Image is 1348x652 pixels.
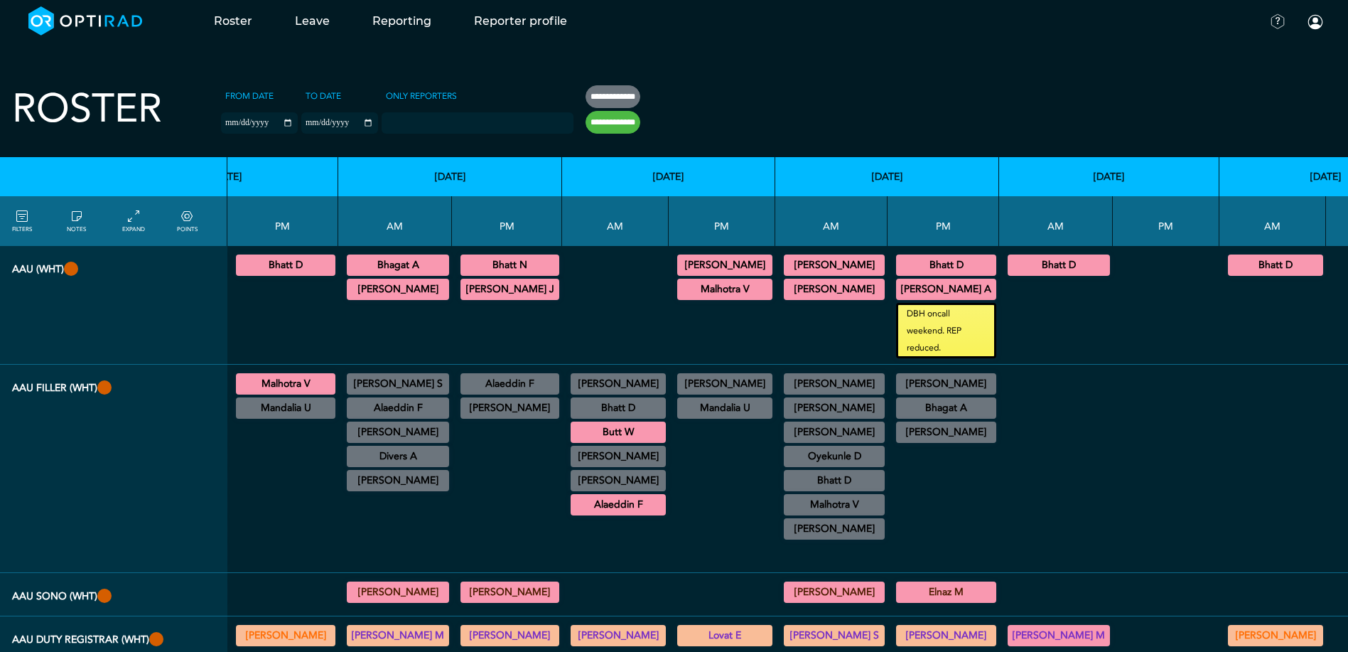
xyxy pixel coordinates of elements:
div: Exact role to be defined 13:30 - 18:30 [896,625,996,646]
div: General CT/General MRI/General XR/General NM 11:00 - 14:30 [347,446,449,467]
summary: [PERSON_NAME] [1230,627,1321,644]
div: CT Trauma & Urgent/MRI Trauma & Urgent/General US 08:30 - 15:30 [1228,255,1323,276]
summary: [PERSON_NAME] [898,375,994,392]
summary: [PERSON_NAME] [349,281,447,298]
div: CT Trauma & Urgent/MRI Trauma & Urgent 13:30 - 18:30 [236,373,335,395]
summary: [PERSON_NAME] [573,448,664,465]
div: CT Trauma & Urgent/MRI Trauma & Urgent 09:30 - 13:30 [571,494,666,515]
th: [DATE] [562,157,775,196]
th: PM [888,196,999,246]
th: [DATE] [775,157,999,196]
summary: [PERSON_NAME] M [349,627,447,644]
summary: Bhatt D [573,400,664,417]
summary: [PERSON_NAME] J [463,281,557,298]
div: No specified Site 08:00 - 12:30 [784,397,885,419]
th: [DATE] [338,157,562,196]
summary: Bhagat A [349,257,447,274]
summary: Bhagat A [898,400,994,417]
summary: Bhatt D [1010,257,1108,274]
div: CT Trauma & Urgent/MRI Trauma & Urgent 13:30 - 18:30 [677,255,772,276]
div: CT Trauma & Urgent/MRI Trauma & Urgent 13:30 - 18:30 [460,255,559,276]
div: CT Trauma & Urgent/MRI Trauma & Urgent 13:30 - 18:30 [236,255,335,276]
div: ImE Lead till 1/4/2026 11:30 - 15:30 [347,470,449,491]
div: General CT/General MRI 09:00 - 12:30 [571,470,666,491]
div: CT Trauma & Urgent/MRI Trauma & Urgent 08:30 - 13:30 [571,397,666,419]
summary: [PERSON_NAME] [786,424,883,441]
div: CT Trauma & Urgent/MRI Trauma & Urgent 08:30 - 13:30 [571,422,666,443]
th: PM [1113,196,1219,246]
div: CT Trauma & Urgent/MRI Trauma & Urgent 08:30 - 15:30 [1008,625,1110,646]
summary: Alaeddin F [349,400,447,417]
div: CT Trauma & Urgent/MRI Trauma & Urgent 13:30 - 18:30 [896,397,996,419]
a: FILTERS [12,208,32,234]
th: PM [227,196,338,246]
summary: [PERSON_NAME] [679,257,770,274]
label: To date [301,85,345,107]
a: collapse/expand entries [122,208,145,234]
summary: [PERSON_NAME] [898,424,994,441]
summary: Malhotra V [238,375,333,392]
div: No specified Site 08:00 - 09:00 [784,373,885,395]
div: Exact role to be defined 13:30 - 18:30 [677,625,772,646]
div: CD role 07:00 - 13:00 [571,373,666,395]
summary: [PERSON_NAME] [463,584,557,601]
summary: [PERSON_NAME] [573,375,664,392]
summary: Lovat E [679,627,770,644]
input: null [383,114,454,127]
div: General US 13:30 - 18:30 [896,582,996,603]
div: General CT/General MRI/General XR 10:00 - 11:00 [347,422,449,443]
div: Off Site 08:30 - 13:30 [571,446,666,467]
div: BR Symptomatic Clinic 08:30 - 13:30 [784,446,885,467]
div: Exact role to be defined 13:30 - 18:30 [460,625,559,646]
div: CT Trauma & Urgent/MRI Trauma & Urgent 09:30 - 13:00 [347,397,449,419]
summary: [PERSON_NAME] S [786,627,883,644]
th: PM [452,196,562,246]
summary: [PERSON_NAME] [898,627,994,644]
div: CT Trauma & Urgent/MRI Trauma & Urgent 13:30 - 18:30 [896,279,996,300]
div: General CT/General MRI/General XR 10:30 - 14:00 [784,518,885,540]
label: From date [221,85,278,107]
summary: [PERSON_NAME] [786,584,883,601]
summary: [PERSON_NAME] M [1010,627,1108,644]
label: Only Reporters [382,85,461,107]
summary: [PERSON_NAME] [786,400,883,417]
div: CT Trauma & Urgent/MRI Trauma & Urgent 08:30 - 13:30 [347,279,449,300]
div: General US 13:00 - 16:30 [460,373,559,395]
summary: Divers A [349,448,447,465]
div: General US 13:30 - 18:30 [460,582,559,603]
summary: [PERSON_NAME] [573,472,664,489]
summary: Bhatt D [1230,257,1321,274]
th: AM [999,196,1113,246]
th: [DATE] [999,157,1219,196]
a: collapse/expand expected points [177,208,198,234]
div: CT Trauma & Urgent/MRI Trauma & Urgent 08:30 - 13:30 [784,279,885,300]
div: CT Trauma & Urgent/MRI Trauma & Urgent 13:30 - 18:30 [896,255,996,276]
summary: [PERSON_NAME] [349,424,447,441]
summary: Oyekunle D [786,448,883,465]
summary: Bhatt N [463,257,557,274]
summary: [PERSON_NAME] [238,627,333,644]
div: CT Trauma & Urgent/MRI Trauma & Urgent 08:30 - 13:30 [784,255,885,276]
div: General CT/General MRI/General XR 13:30 - 18:30 [460,397,559,419]
summary: [PERSON_NAME] [679,375,770,392]
summary: Elnaz M [898,584,994,601]
th: PM [669,196,775,246]
small: DBH oncall weekend. REP reduced. [898,305,994,356]
div: US Diagnostic MSK/US Interventional MSK 09:00 - 11:00 [784,470,885,491]
summary: Bhatt D [238,257,333,274]
summary: Mandalia U [679,400,770,417]
th: AM [775,196,888,246]
summary: Bhatt D [898,257,994,274]
div: General US 08:30 - 13:00 [347,582,449,603]
div: CT Trauma & Urgent/MRI Trauma & Urgent/General US 08:30 - 15:30 [1008,255,1110,276]
summary: [PERSON_NAME] [786,375,883,392]
div: Various levels of experience 08:30 - 13:30 [784,625,885,646]
summary: Mandalia U [238,400,333,417]
div: General CT/General MRI/General XR 13:00 - 14:00 [677,373,772,395]
summary: [PERSON_NAME] A [898,281,994,298]
div: CT Trauma & Urgent/MRI Trauma & Urgent 13:30 - 18:30 [677,279,772,300]
summary: [PERSON_NAME] [349,472,447,489]
div: General CT/General MRI/General XR 09:30 - 11:30 [784,494,885,515]
div: Breast 08:00 - 11:00 [347,373,449,395]
div: General US/US Gynaecology 14:00 - 16:30 [896,422,996,443]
